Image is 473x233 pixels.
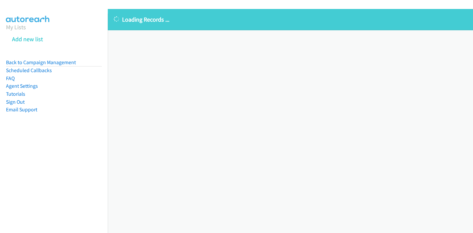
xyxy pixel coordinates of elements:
[114,15,467,24] p: Loading Records ...
[12,35,43,43] a: Add new list
[6,83,38,89] a: Agent Settings
[6,23,26,31] a: My Lists
[6,67,52,73] a: Scheduled Callbacks
[6,106,37,113] a: Email Support
[6,75,15,81] a: FAQ
[6,59,76,65] a: Back to Campaign Management
[6,91,25,97] a: Tutorials
[6,99,25,105] a: Sign Out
